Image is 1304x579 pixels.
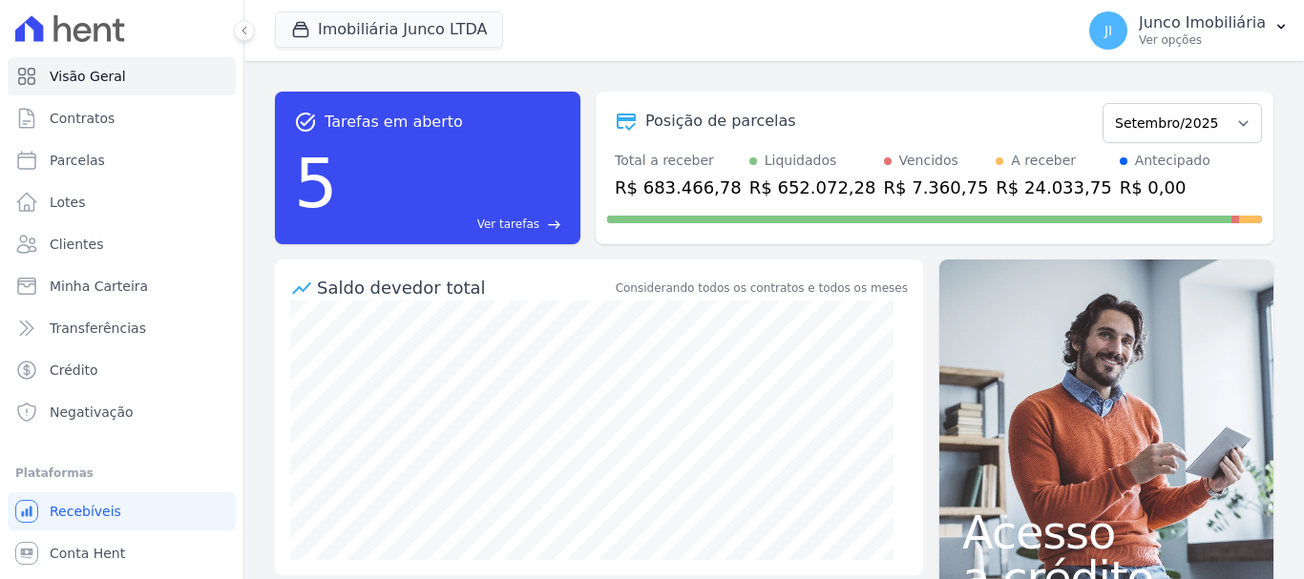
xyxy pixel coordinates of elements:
[50,67,126,86] span: Visão Geral
[1139,32,1266,48] p: Ver opções
[8,309,236,347] a: Transferências
[8,225,236,263] a: Clientes
[765,151,837,171] div: Liquidados
[50,193,86,212] span: Lotes
[50,277,148,296] span: Minha Carteira
[294,134,338,233] div: 5
[547,217,561,232] span: east
[8,141,236,179] a: Parcelas
[1139,13,1266,32] p: Junco Imobiliária
[50,502,121,521] span: Recebíveis
[8,393,236,431] a: Negativação
[50,319,146,338] span: Transferências
[616,279,908,297] div: Considerando todos os contratos e todos os meses
[346,216,561,233] a: Ver tarefas east
[8,57,236,95] a: Visão Geral
[1104,24,1112,37] span: JI
[50,361,98,380] span: Crédito
[50,403,134,422] span: Negativação
[884,175,989,200] div: R$ 7.360,75
[477,216,539,233] span: Ver tarefas
[8,183,236,221] a: Lotes
[8,492,236,530] a: Recebíveis
[294,111,317,134] span: task_alt
[1074,4,1304,57] button: JI Junco Imobiliária Ver opções
[15,462,228,485] div: Plataformas
[615,151,742,171] div: Total a receber
[50,544,125,563] span: Conta Hent
[645,110,796,133] div: Posição de parcelas
[8,99,236,137] a: Contratos
[749,175,876,200] div: R$ 652.072,28
[50,235,103,254] span: Clientes
[8,351,236,389] a: Crédito
[275,11,503,48] button: Imobiliária Junco LTDA
[1011,151,1076,171] div: A receber
[50,151,105,170] span: Parcelas
[8,534,236,572] a: Conta Hent
[1120,175,1210,200] div: R$ 0,00
[996,175,1111,200] div: R$ 24.033,75
[615,175,742,200] div: R$ 683.466,78
[962,509,1251,555] span: Acesso
[8,267,236,305] a: Minha Carteira
[50,109,115,128] span: Contratos
[899,151,958,171] div: Vencidos
[317,275,612,300] div: Saldo devedor total
[325,111,463,134] span: Tarefas em aberto
[1135,151,1210,171] div: Antecipado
